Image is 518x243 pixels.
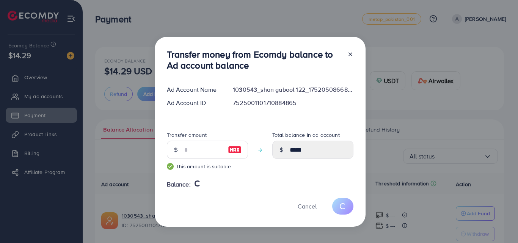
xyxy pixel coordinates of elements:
[167,131,207,139] label: Transfer amount
[227,99,359,107] div: 7525001101710884865
[228,145,242,154] img: image
[272,131,340,139] label: Total balance in ad account
[167,163,248,170] small: This amount is suitable
[167,49,341,71] h3: Transfer money from Ecomdy balance to Ad account balance
[288,198,326,214] button: Cancel
[167,180,191,189] span: Balance:
[298,202,317,210] span: Cancel
[486,209,512,237] iframe: Chat
[161,99,227,107] div: Ad Account ID
[161,85,227,94] div: Ad Account Name
[167,163,174,170] img: guide
[227,85,359,94] div: 1030543_shan gabool 122_1752050866845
